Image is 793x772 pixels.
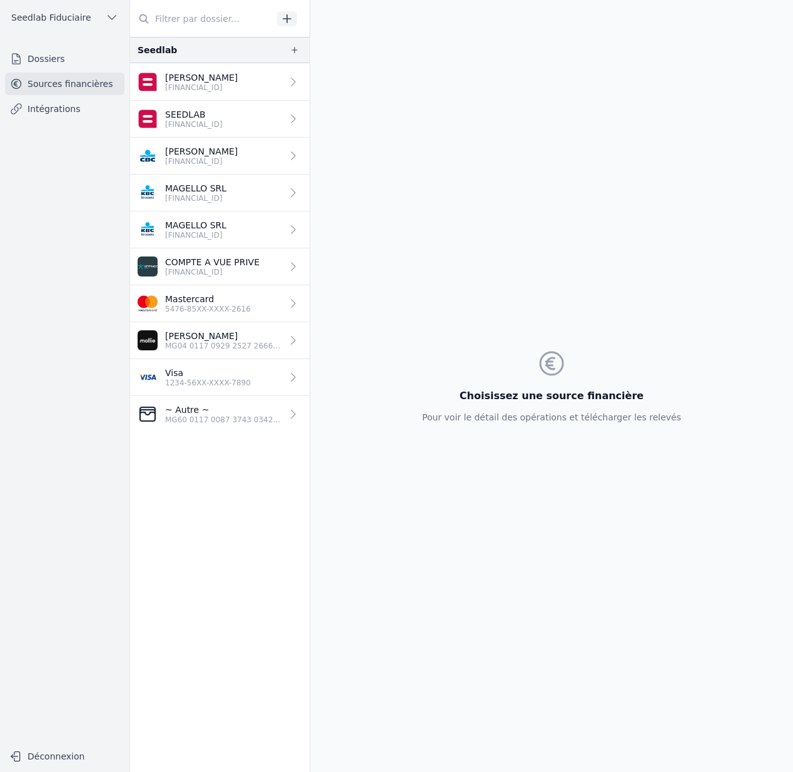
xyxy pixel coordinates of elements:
h3: Choisissez une source financière [422,389,681,404]
img: KEYTRADE_KEYTBEBB.png [138,256,158,277]
img: KBC_BRUSSELS_KREDBEBB.png [138,183,158,203]
button: Déconnexion [5,746,124,766]
p: [PERSON_NAME] [165,145,238,158]
p: [PERSON_NAME] [165,330,282,342]
a: ~ Autre ~ MG60 0117 0087 3743 0342 8285 705 [130,396,310,433]
img: KBC_BRUSSELS_KREDBEBB.png [138,220,158,240]
p: 5476-85XX-XXXX-2616 [165,304,251,314]
a: COMPTE A VUE PRIVE [FINANCIAL_ID] [130,248,310,285]
p: Mastercard [165,293,251,305]
p: [PERSON_NAME] [165,71,238,84]
img: visa.png [138,367,158,387]
img: belfius-1.png [138,72,158,92]
a: Mastercard 5476-85XX-XXXX-2616 [130,285,310,322]
div: Seedlab [138,43,177,58]
a: [PERSON_NAME] MG04 0117 0929 2527 2666 4656 798 [130,322,310,359]
a: Dossiers [5,48,124,70]
p: [FINANCIAL_ID] [165,230,226,240]
a: MAGELLO SRL [FINANCIAL_ID] [130,211,310,248]
p: SEEDLAB [165,108,223,121]
button: Seedlab Fiduciaire [5,8,124,28]
a: Visa 1234-56XX-XXXX-7890 [130,359,310,396]
a: [PERSON_NAME] [FINANCIAL_ID] [130,63,310,101]
a: Sources financières [5,73,124,95]
p: [FINANCIAL_ID] [165,156,238,166]
p: Pour voir le détail des opérations et télécharger les relevés [422,411,681,424]
p: [FINANCIAL_ID] [165,193,226,203]
p: MG04 0117 0929 2527 2666 4656 798 [165,341,282,351]
p: 1234-56XX-XXXX-7890 [165,378,251,388]
p: MAGELLO SRL [165,182,226,195]
p: MG60 0117 0087 3743 0342 8285 705 [165,415,282,425]
img: CleanShot-202025-05-26-20at-2016.10.27-402x.png [138,404,158,424]
img: qv5pP6IyH5pkUJsKlgG23E4RbBM.avif [138,330,158,350]
a: [PERSON_NAME] [FINANCIAL_ID] [130,138,310,175]
p: Visa [165,367,251,379]
img: belfius.png [138,109,158,129]
p: COMPTE A VUE PRIVE [165,256,260,268]
img: imageedit_2_6530439554.png [138,293,158,313]
img: CBC_CREGBEBB.png [138,146,158,166]
p: [FINANCIAL_ID] [165,267,260,277]
input: Filtrer par dossier... [130,8,273,30]
p: MAGELLO SRL [165,219,226,231]
p: [FINANCIAL_ID] [165,119,223,130]
p: ~ Autre ~ [165,404,282,416]
a: MAGELLO SRL [FINANCIAL_ID] [130,175,310,211]
a: SEEDLAB [FINANCIAL_ID] [130,101,310,138]
a: Intégrations [5,98,124,120]
span: Seedlab Fiduciaire [11,11,91,24]
p: [FINANCIAL_ID] [165,83,238,93]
